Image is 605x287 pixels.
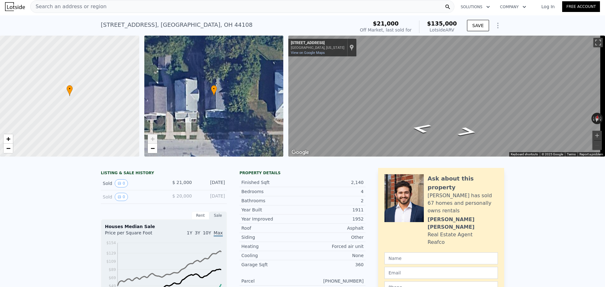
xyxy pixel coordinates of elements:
[511,152,538,157] button: Keyboard shortcuts
[302,225,364,231] div: Asphalt
[302,188,364,195] div: 4
[302,207,364,213] div: 1911
[106,251,116,255] tspan: $129
[384,252,498,264] input: Name
[467,20,489,31] button: SAVE
[428,238,445,246] div: Reafco
[3,134,13,144] a: Zoom in
[456,1,495,13] button: Solutions
[579,152,603,156] a: Report a problem
[197,193,225,201] div: [DATE]
[109,276,116,280] tspan: $69
[211,86,217,92] span: •
[239,170,366,175] div: Property details
[534,3,562,10] a: Log In
[241,225,302,231] div: Roof
[449,125,485,138] path: Go East, Hampden Ave
[428,192,498,215] div: [PERSON_NAME] has sold 67 homes and personally owns rentals
[5,2,25,11] img: Lotside
[302,252,364,259] div: None
[302,234,364,240] div: Other
[214,230,223,237] span: Max
[187,230,192,235] span: 1Y
[302,198,364,204] div: 2
[291,41,344,46] div: [STREET_ADDRESS]
[373,20,399,27] span: $21,000
[241,261,302,268] div: Garage Sqft
[291,46,344,50] div: [GEOGRAPHIC_DATA], [US_STATE]
[150,135,154,143] span: +
[172,180,192,185] span: $ 21,000
[106,241,116,245] tspan: $154
[428,174,498,192] div: Ask about this property
[192,211,209,220] div: Rent
[592,131,602,140] button: Zoom in
[105,223,223,230] div: Houses Median Sale
[241,278,302,284] div: Parcel
[600,113,603,124] button: Rotate clockwise
[302,278,364,284] div: [PHONE_NUMBER]
[403,122,440,135] path: Go West, Hampden Ave
[109,267,116,272] tspan: $89
[288,36,605,157] div: Street View
[492,19,504,32] button: Show Options
[115,193,128,201] button: View historical data
[428,231,473,238] div: Real Estate Agent
[302,216,364,222] div: 1952
[241,216,302,222] div: Year Improved
[211,85,217,96] div: •
[302,179,364,186] div: 2,140
[203,230,211,235] span: 10Y
[241,198,302,204] div: Bathrooms
[302,261,364,268] div: 360
[591,113,595,124] button: Rotate counterclockwise
[241,252,302,259] div: Cooling
[115,179,128,187] button: View historical data
[172,193,192,198] span: $ 20,000
[427,20,457,27] span: $135,000
[495,1,531,13] button: Company
[562,1,600,12] a: Free Account
[349,44,354,51] a: Show location on map
[148,144,157,153] a: Zoom out
[105,230,164,240] div: Price per Square Foot
[290,148,311,157] a: Open this area in Google Maps (opens a new window)
[241,234,302,240] div: Siding
[288,36,605,157] div: Map
[427,27,457,33] div: Lotside ARV
[428,216,498,231] div: [PERSON_NAME] [PERSON_NAME]
[241,207,302,213] div: Year Built
[360,27,412,33] div: Off Market, last sold for
[148,134,157,144] a: Zoom in
[31,3,107,10] span: Search an address or region
[103,179,159,187] div: Sold
[3,144,13,153] a: Zoom out
[241,188,302,195] div: Bedrooms
[567,152,576,156] a: Terms (opens in new tab)
[291,51,325,55] a: View on Google Maps
[101,170,227,177] div: LISTING & SALE HISTORY
[66,86,73,92] span: •
[241,179,302,186] div: Finished Sqft
[592,141,602,150] button: Zoom out
[195,230,200,235] span: 3Y
[197,179,225,187] div: [DATE]
[106,259,116,264] tspan: $109
[209,211,227,220] div: Sale
[384,267,498,279] input: Email
[150,144,154,152] span: −
[241,243,302,250] div: Heating
[103,193,159,201] div: Sold
[594,112,601,124] button: Reset the view
[302,243,364,250] div: Forced air unit
[290,148,311,157] img: Google
[542,152,563,156] span: © 2025 Google
[593,38,603,47] button: Toggle fullscreen view
[101,20,252,29] div: [STREET_ADDRESS] , [GEOGRAPHIC_DATA] , OH 44108
[6,144,10,152] span: −
[66,85,73,96] div: •
[6,135,10,143] span: +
